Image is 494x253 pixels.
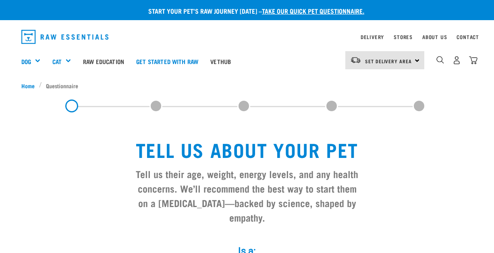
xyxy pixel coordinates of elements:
a: Cat [52,57,62,66]
nav: breadcrumbs [21,81,473,90]
img: home-icon@2x.png [469,56,477,64]
a: Raw Education [77,45,130,77]
h1: Tell us about your pet [133,138,361,160]
nav: dropdown navigation [15,27,479,47]
h3: Tell us their age, weight, energy levels, and any health concerns. We’ll recommend the best way t... [133,166,361,224]
img: home-icon-1@2x.png [436,56,444,64]
span: Set Delivery Area [365,60,412,62]
img: van-moving.png [350,56,361,64]
a: Dog [21,57,31,66]
a: Stores [394,35,413,38]
a: Vethub [204,45,237,77]
a: Get started with Raw [130,45,204,77]
a: Home [21,81,39,90]
img: user.png [452,56,461,64]
a: About Us [422,35,447,38]
a: Contact [457,35,479,38]
span: Home [21,81,35,90]
a: Delivery [361,35,384,38]
a: take our quick pet questionnaire. [262,9,364,12]
img: Raw Essentials Logo [21,30,108,44]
